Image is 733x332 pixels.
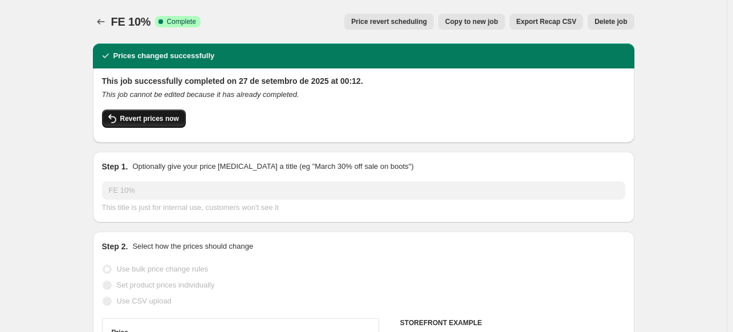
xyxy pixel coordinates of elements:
span: Use bulk price change rules [117,265,208,273]
span: Delete job [594,17,627,26]
h2: Prices changed successfully [113,50,215,62]
span: Set product prices individually [117,281,215,289]
span: Use CSV upload [117,297,172,305]
span: Copy to new job [445,17,498,26]
button: Revert prices now [102,110,186,128]
span: This title is just for internal use, customers won't see it [102,203,279,212]
span: Price revert scheduling [351,17,427,26]
span: Export Recap CSV [516,17,576,26]
h2: Step 1. [102,161,128,172]
button: Copy to new job [438,14,505,30]
i: This job cannot be edited because it has already completed. [102,90,299,99]
h2: This job successfully completed on 27 de setembro de 2025 at 00:12. [102,75,625,87]
button: Price revert scheduling [344,14,434,30]
h6: STOREFRONT EXAMPLE [400,318,625,327]
button: Export Recap CSV [510,14,583,30]
button: Delete job [588,14,634,30]
p: Optionally give your price [MEDICAL_DATA] a title (eg "March 30% off sale on boots") [132,161,413,172]
span: FE 10% [111,15,151,28]
span: Complete [166,17,196,26]
input: 30% off holiday sale [102,181,625,200]
span: Revert prices now [120,114,179,123]
p: Select how the prices should change [132,241,253,252]
h2: Step 2. [102,241,128,252]
button: Price change jobs [93,14,109,30]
